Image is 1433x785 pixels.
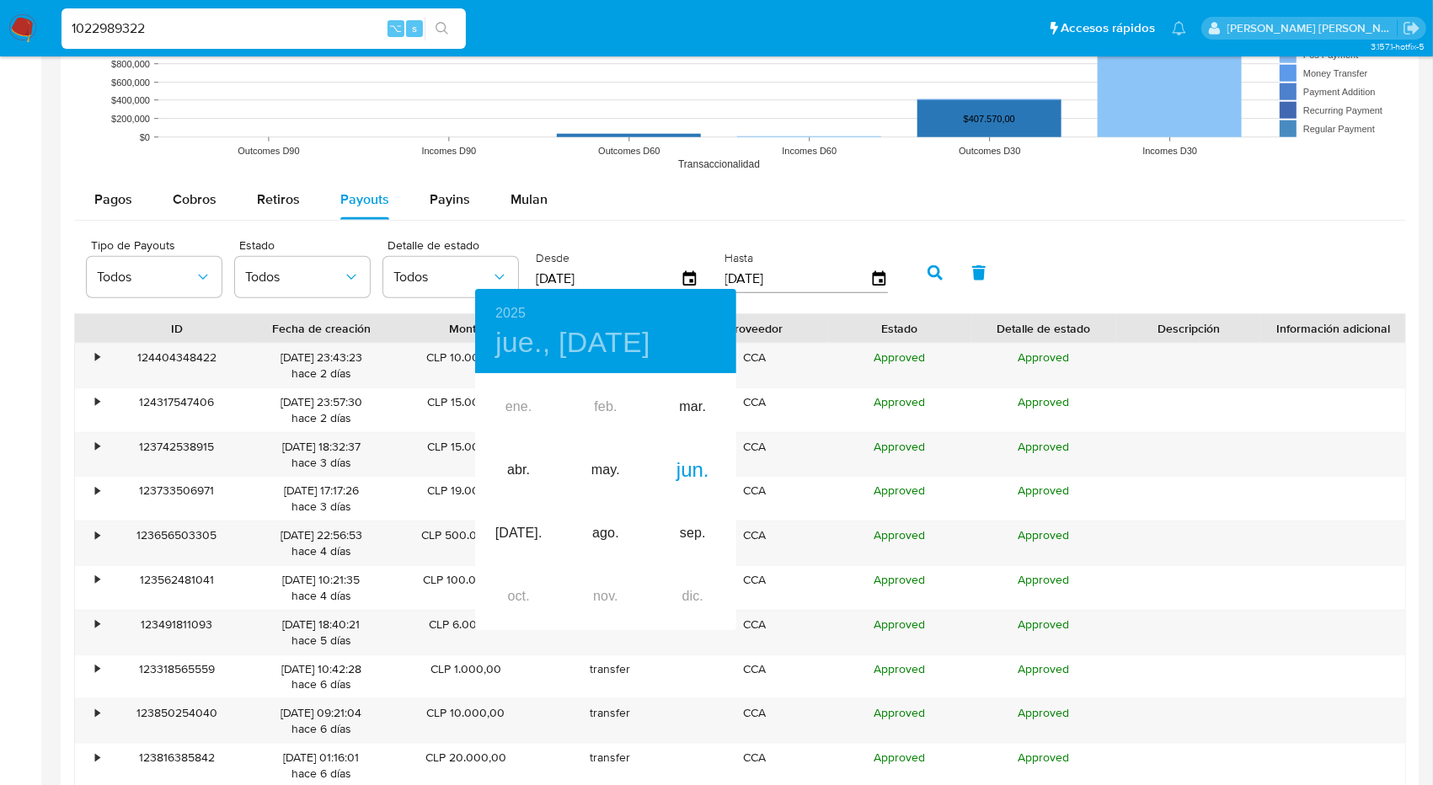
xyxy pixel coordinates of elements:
div: [DATE]. [475,502,562,565]
div: mar. [650,376,736,439]
div: jun. [650,439,736,502]
div: may. [562,439,649,502]
div: ago. [562,502,649,565]
div: sep. [650,502,736,565]
button: 2025 [495,302,526,325]
button: jue., [DATE] [495,325,650,360]
div: abr. [475,439,562,502]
